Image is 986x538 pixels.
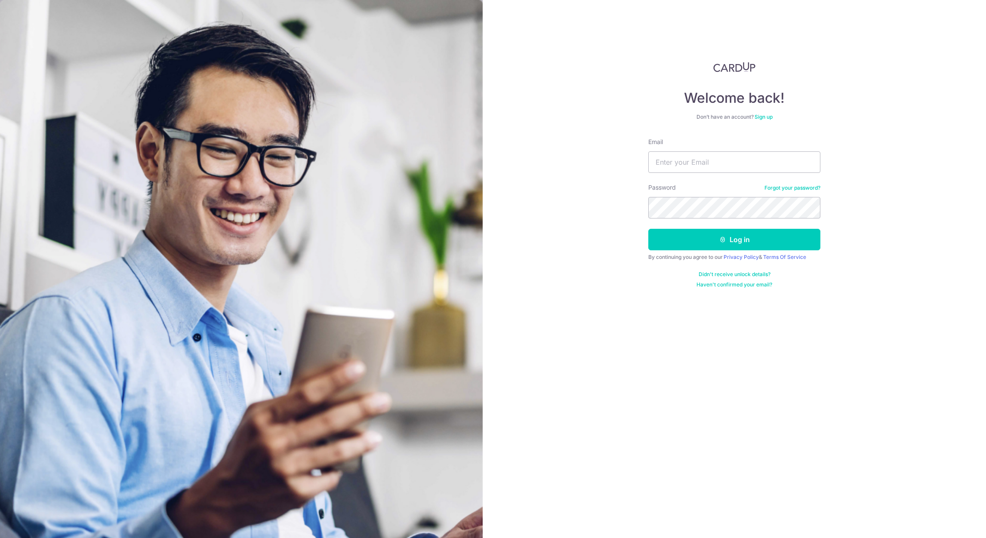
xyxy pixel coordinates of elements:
[648,114,820,120] div: Don’t have an account?
[648,138,663,146] label: Email
[699,271,770,278] a: Didn't receive unlock details?
[648,89,820,107] h4: Welcome back!
[648,183,676,192] label: Password
[696,281,772,288] a: Haven't confirmed your email?
[724,254,759,260] a: Privacy Policy
[648,151,820,173] input: Enter your Email
[755,114,773,120] a: Sign up
[648,229,820,250] button: Log in
[764,184,820,191] a: Forgot your password?
[648,254,820,261] div: By continuing you agree to our &
[713,62,755,72] img: CardUp Logo
[763,254,806,260] a: Terms Of Service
